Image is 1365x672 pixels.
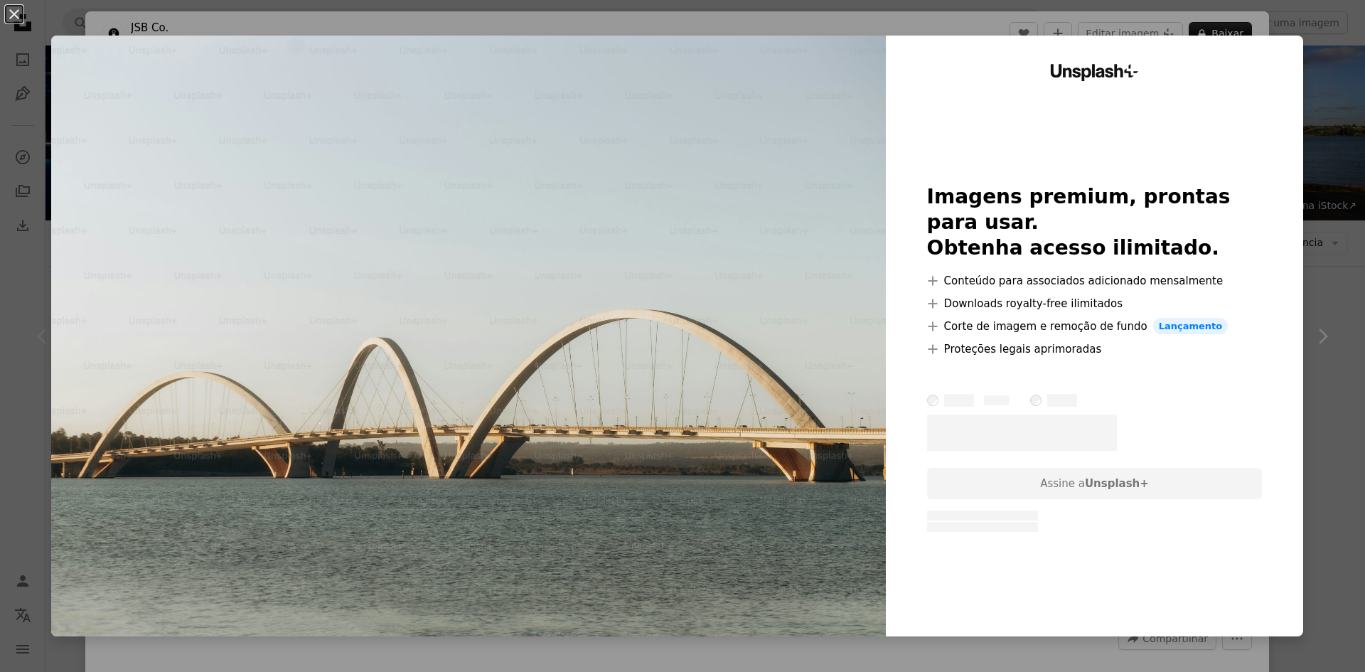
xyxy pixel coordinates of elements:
li: Conteúdo para associados adicionado mensalmente [927,272,1263,289]
span: – –––– [984,395,1008,405]
h2: Imagens premium, prontas para usar. Obtenha acesso ilimitado. [927,184,1263,261]
input: – –––– [1030,395,1042,406]
span: Lançamento [1153,318,1228,335]
span: – – –––– – ––– –––– – –––– –– [927,511,1039,521]
li: Corte de imagem e remoção de fundo [927,318,1263,335]
span: – – –––– – ––– –––– – –––– –– [927,522,1039,532]
strong: Unsplash+ [1085,477,1149,490]
span: – –––– [944,394,975,407]
li: Downloads royalty-free ilimitados [927,295,1263,312]
div: Assine a [927,468,1263,499]
input: – ––––– –––– [927,395,938,406]
span: – –––– ––––. [927,415,1118,452]
li: Proteções legais aprimoradas [927,341,1263,358]
span: – –––– [1047,394,1078,407]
